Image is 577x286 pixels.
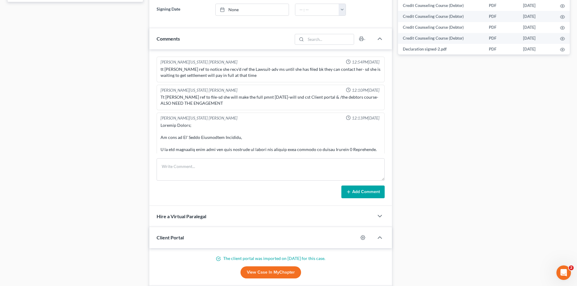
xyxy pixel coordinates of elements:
div: Loremip Dolors; Am cons ad El' Seddo Eiusmodtem Incididu, U la etd magnaaliq enim admi ven quis n... [161,122,381,261]
iframe: Intercom live chat [556,265,571,280]
a: None [216,4,289,15]
div: [PERSON_NAME][US_STATE] [PERSON_NAME] [161,115,237,121]
td: [DATE] [518,33,555,44]
td: [DATE] [518,11,555,22]
td: Credit Counseling Course (Debtor) [398,22,484,33]
span: Hire a Virtual Paralegal [157,213,206,219]
td: PDF [484,22,518,33]
span: 2 [569,265,574,270]
div: [PERSON_NAME][US_STATE] [PERSON_NAME] [161,87,237,93]
span: Comments [157,36,180,41]
p: The client portal was imported on [DATE] for this case. [157,255,385,261]
div: Tt [PERSON_NAME] ref to file-sd she will make the full pmnt [DATE]-will snd cst Client portal & /... [161,94,381,106]
td: [DATE] [518,22,555,33]
td: Credit Counseling Course (Debtor) [398,33,484,44]
td: [DATE] [518,44,555,55]
input: -- : -- [295,4,339,15]
span: Client Portal [157,235,184,240]
td: PDF [484,11,518,22]
td: PDF [484,44,518,55]
input: Search... [306,34,354,44]
td: Credit Counseling Course (Debtor) [398,11,484,22]
span: 12:54PM[DATE] [352,59,380,65]
span: 12:13PM[DATE] [352,115,380,121]
a: View Case in MyChapter [240,266,301,278]
div: [PERSON_NAME][US_STATE] [PERSON_NAME] [161,59,237,65]
div: tt [PERSON_NAME] ref to notice she recv'd ref the Lawsuit-adv ms until she has filed bk they can ... [161,66,381,78]
label: Signing Date [154,4,212,16]
button: Add Comment [341,186,385,198]
td: PDF [484,33,518,44]
span: 12:10PM[DATE] [352,87,380,93]
td: Declaration signed-2.pdf [398,44,484,55]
